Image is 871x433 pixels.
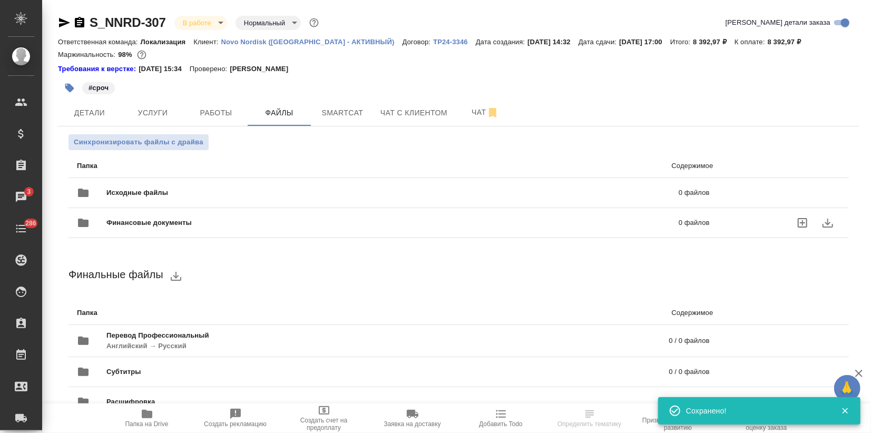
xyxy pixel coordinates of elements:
[193,38,221,46] p: Клиент:
[439,336,710,346] p: 0 / 0 файлов
[106,188,424,198] span: Исходные файлы
[68,134,209,150] button: Синхронизировать файлы с драйва
[433,37,476,46] a: ТР24-3346
[768,38,809,46] p: 8 392,97 ₽
[254,106,305,120] span: Файлы
[241,18,288,27] button: Нормальный
[460,106,511,119] span: Чат
[385,308,713,318] p: Содержимое
[180,18,214,27] button: В работе
[139,64,190,74] p: [DATE] 15:34
[71,180,96,205] button: folder
[58,64,139,74] a: Требования к верстке:
[81,83,116,92] span: сроч
[58,16,71,29] button: Скопировать ссылку для ЯМессенджера
[204,420,267,428] span: Создать рекламацию
[634,404,722,433] button: Призвать менеджера по развитию
[106,218,435,228] span: Финансовые документы
[368,404,457,433] button: Заявка на доставку
[230,64,296,74] p: [PERSON_NAME]
[280,404,368,433] button: Создать счет на предоплату
[693,38,735,46] p: 8 392,97 ₽
[135,48,149,62] button: 135.00 RUB;
[77,308,385,318] p: Папка
[191,106,241,120] span: Работы
[190,64,230,74] p: Проверено:
[790,210,815,235] label: uploadFiles
[380,106,447,120] span: Чат с клиентом
[435,218,710,228] p: 0 файлов
[686,406,825,416] div: Сохранено!
[58,76,81,100] button: Добавить тэг
[579,38,619,46] p: Дата сдачи:
[58,38,141,46] p: Ответственная команда:
[557,420,621,428] span: Определить тематику
[103,404,191,433] button: Папка на Drive
[476,38,527,46] p: Дата создания:
[191,404,280,433] button: Создать рекламацию
[71,389,96,415] button: folder
[834,406,856,416] button: Закрыть
[838,377,856,399] span: 🙏
[141,38,194,46] p: Локализация
[221,37,403,46] a: Novo Nordisk ([GEOGRAPHIC_DATA] - АКТИВНЫЙ)
[106,397,412,407] span: Расшифровка
[236,16,301,30] div: В работе
[58,64,139,74] div: Нажми, чтобы открыть папку с инструкцией
[3,215,40,242] a: 286
[640,417,716,431] span: Призвать менеджера по развитию
[71,359,96,385] button: folder
[73,16,86,29] button: Скопировать ссылку
[68,269,163,280] span: Финальные файлы
[89,83,109,93] p: #сроч
[545,404,634,433] button: Определить тематику
[106,341,439,351] p: Английский → Русский
[21,186,37,197] span: 3
[106,330,439,341] span: Перевод Профессиональный
[106,367,405,377] span: Субтитры
[174,16,227,30] div: В работе
[221,38,403,46] p: Novo Nordisk ([GEOGRAPHIC_DATA] - АКТИВНЫЙ)
[307,16,321,29] button: Доп статусы указывают на важность/срочность заказа
[405,367,709,377] p: 0 / 0 файлов
[412,397,710,407] p: 0 / 0 файлов
[128,106,178,120] span: Услуги
[3,184,40,210] a: 3
[71,210,96,235] button: folder
[71,328,96,353] button: folder
[433,38,476,46] p: ТР24-3346
[384,420,441,428] span: Заявка на доставку
[726,17,830,28] span: [PERSON_NAME] детали заказа
[457,404,545,433] button: Добавить Todo
[125,420,169,428] span: Папка на Drive
[424,188,710,198] p: 0 файлов
[486,106,499,119] svg: Отписаться
[619,38,670,46] p: [DATE] 17:00
[90,15,166,29] a: S_NNRD-307
[670,38,693,46] p: Итого:
[19,218,43,229] span: 286
[479,420,522,428] span: Добавить Todo
[527,38,579,46] p: [DATE] 14:32
[58,51,118,58] p: Маржинальность:
[735,38,768,46] p: К оплате:
[834,375,860,401] button: 🙏
[385,161,713,171] p: Содержимое
[77,161,385,171] p: Папка
[403,38,434,46] p: Договор:
[118,51,134,58] p: 98%
[64,106,115,120] span: Детали
[286,417,362,431] span: Создать счет на предоплату
[163,263,189,289] button: download
[815,210,840,235] button: download
[317,106,368,120] span: Smartcat
[74,137,203,147] span: Синхронизировать файлы с драйва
